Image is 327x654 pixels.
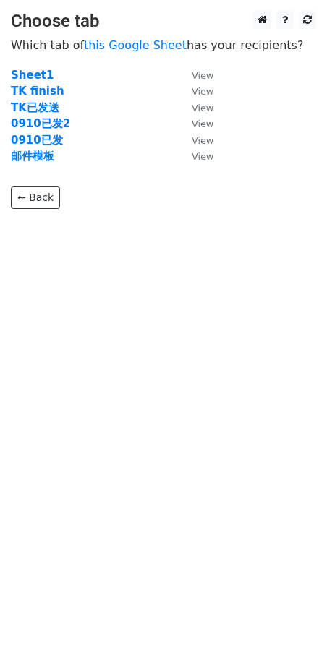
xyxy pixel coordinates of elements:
[177,85,213,98] a: View
[192,151,213,162] small: View
[11,101,59,114] a: TK已发送
[177,69,213,82] a: View
[11,150,54,163] a: 邮件模板
[192,119,213,129] small: View
[177,134,213,147] a: View
[11,11,316,32] h3: Choose tab
[11,117,70,130] a: 0910已发2
[84,38,187,52] a: this Google Sheet
[11,85,64,98] a: TK finish
[192,70,213,81] small: View
[192,135,213,146] small: View
[11,69,54,82] a: Sheet1
[11,186,60,209] a: ← Back
[177,150,213,163] a: View
[192,103,213,113] small: View
[177,101,213,114] a: View
[192,86,213,97] small: View
[177,117,213,130] a: View
[11,134,63,147] a: 0910已发
[11,38,316,53] p: Which tab of has your recipients?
